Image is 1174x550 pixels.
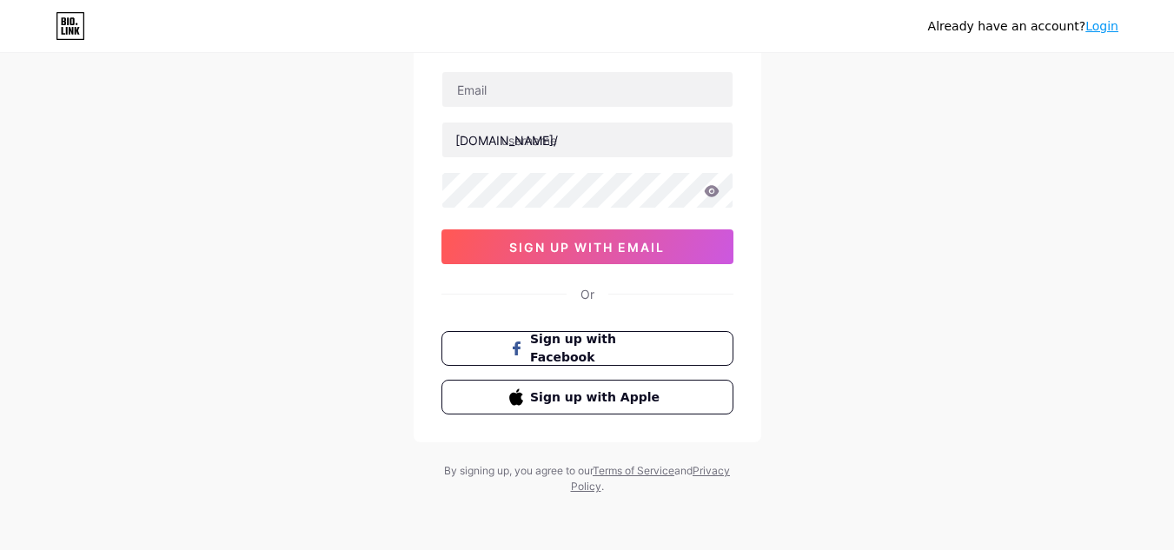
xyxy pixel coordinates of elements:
a: Login [1085,19,1118,33]
div: Or [580,285,594,303]
a: Terms of Service [593,464,674,477]
input: username [442,123,733,157]
button: sign up with email [441,229,733,264]
span: sign up with email [509,240,665,255]
span: Sign up with Facebook [530,330,665,367]
div: [DOMAIN_NAME]/ [455,131,558,149]
input: Email [442,72,733,107]
div: By signing up, you agree to our and . [440,463,735,494]
div: Already have an account? [928,17,1118,36]
button: Sign up with Apple [441,380,733,414]
button: Sign up with Facebook [441,331,733,366]
span: Sign up with Apple [530,388,665,407]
